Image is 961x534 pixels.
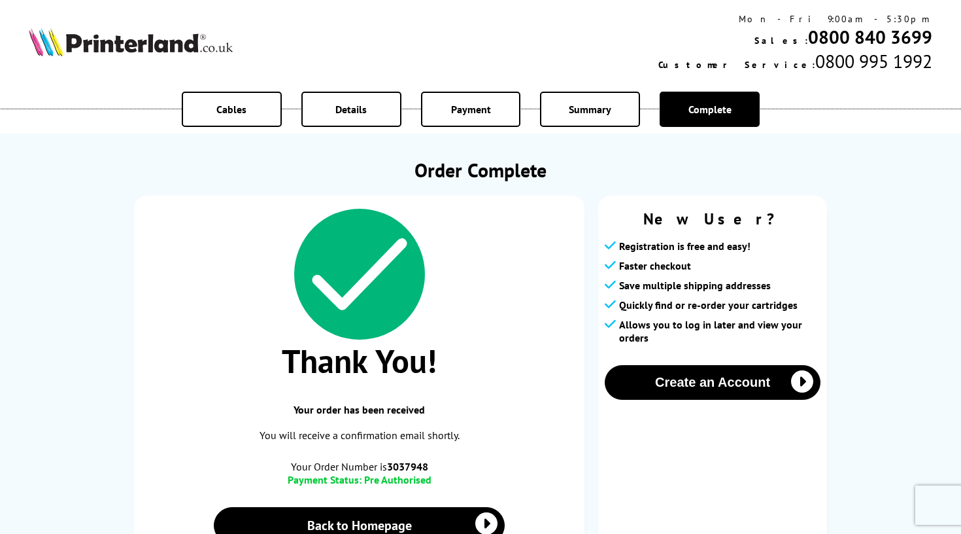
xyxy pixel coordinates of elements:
[754,35,808,46] span: Sales:
[387,460,428,473] b: 3037948
[658,13,932,25] div: Mon - Fri 9:00am - 5:30pm
[815,49,932,73] span: 0800 995 1992
[605,365,820,400] button: Create an Account
[147,427,571,444] p: You will receive a confirmation email shortly.
[364,473,431,486] span: Pre Authorised
[619,279,771,292] span: Save multiple shipping addresses
[605,209,820,229] span: New User?
[147,460,571,473] span: Your Order Number is
[688,103,732,116] span: Complete
[808,25,932,49] a: 0800 840 3699
[451,103,491,116] span: Payment
[658,59,815,71] span: Customer Service:
[569,103,611,116] span: Summary
[288,473,362,486] span: Payment Status:
[147,340,571,382] span: Thank You!
[134,157,827,183] h1: Order Complete
[619,298,798,311] span: Quickly find or re-order your cartridges
[147,403,571,416] span: Your order has been received
[619,240,750,253] span: Registration is free and easy!
[216,103,246,116] span: Cables
[619,318,820,344] span: Allows you to log in later and view your orders
[335,103,367,116] span: Details
[619,259,691,272] span: Faster checkout
[29,27,233,56] img: Printerland Logo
